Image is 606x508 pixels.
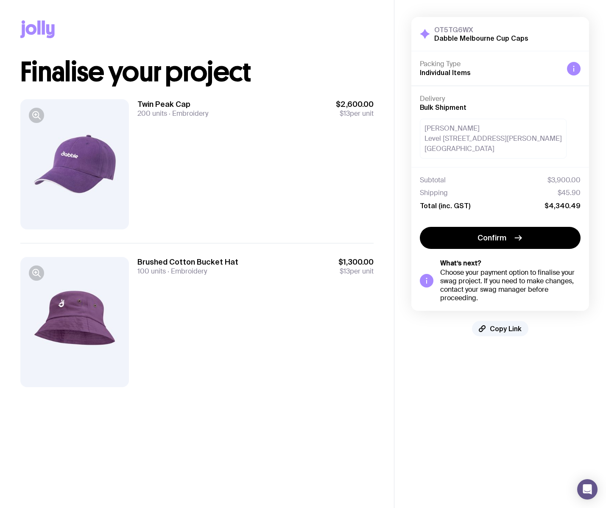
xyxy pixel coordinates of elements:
h3: Twin Peak Cap [137,99,208,109]
span: Individual Items [420,69,471,76]
button: Copy Link [472,321,528,336]
span: Shipping [420,189,448,197]
div: Open Intercom Messenger [577,479,598,500]
span: per unit [336,109,374,118]
h4: Packing Type [420,60,560,68]
span: Embroidery [166,267,207,276]
button: Confirm [420,227,581,249]
span: Confirm [478,233,506,243]
span: $3,900.00 [547,176,581,184]
h4: Delivery [420,95,581,103]
span: 100 units [137,267,166,276]
h5: What’s next? [440,259,581,268]
span: $1,300.00 [338,257,374,267]
span: $13 [340,109,350,118]
span: $4,340.49 [545,201,581,210]
div: Choose your payment option to finalise your swag project. If you need to make changes, contact yo... [440,268,581,302]
h2: Dabble Melbourne Cup Caps [434,34,528,42]
span: $2,600.00 [336,99,374,109]
span: Total (inc. GST) [420,201,470,210]
span: Embroidery [167,109,208,118]
span: Subtotal [420,176,446,184]
h3: Brushed Cotton Bucket Hat [137,257,238,267]
div: [PERSON_NAME] Level [STREET_ADDRESS][PERSON_NAME] [GEOGRAPHIC_DATA] [420,119,567,159]
span: 200 units [137,109,167,118]
h3: OT5TG6WX [434,25,528,34]
span: Bulk Shipment [420,103,466,111]
h1: Finalise your project [20,59,374,86]
span: per unit [338,267,374,276]
span: $13 [340,267,350,276]
span: Copy Link [490,324,522,333]
span: $45.90 [558,189,581,197]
